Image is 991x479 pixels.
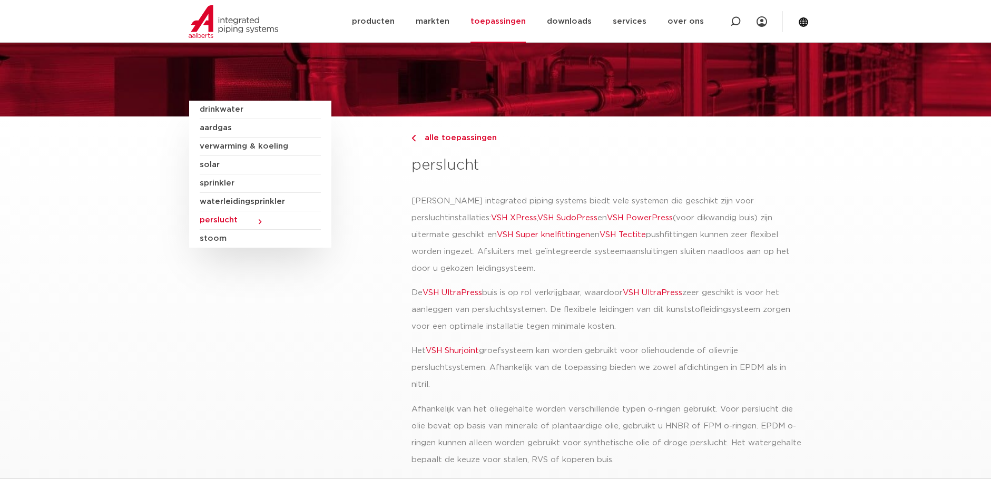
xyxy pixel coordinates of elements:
[200,138,321,156] a: verwarming & koeling
[200,101,321,119] a: drinkwater
[411,285,802,335] p: De buis is op rol verkrijgbaar, waardoor zeer geschikt is voor het aanleggen van persluchtsysteme...
[423,289,482,297] a: VSH UltraPress
[200,193,321,211] a: waterleidingsprinkler
[411,155,802,176] h3: perslucht
[200,119,321,138] a: aardgas
[600,231,646,239] a: VSH Tectite
[200,156,321,174] a: solar
[200,174,321,193] a: sprinkler
[200,211,321,230] a: perslucht
[411,193,802,277] p: [PERSON_NAME] integrated piping systems biedt vele systemen die geschikt zijn voor persluchtinsta...
[623,289,682,297] a: VSH UltraPress
[607,214,673,222] a: VSH PowerPress
[537,214,597,222] a: VSH SudoPress
[411,401,802,468] p: Afhankelijk van het oliegehalte worden verschillende typen o-ringen gebruikt. Voor perslucht die ...
[497,231,590,239] a: VSH Super knelfittingen
[411,132,802,144] a: alle toepassingen
[426,347,479,355] a: VSH Shurjoint
[418,134,497,142] span: alle toepassingen
[411,135,416,142] img: chevron-right.svg
[411,343,802,393] p: Het groefsysteem kan worden gebruikt voor oliehoudende of olievrije persluchtsystemen. Afhankelij...
[200,230,321,248] a: stoom
[491,214,537,222] a: VSH XPress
